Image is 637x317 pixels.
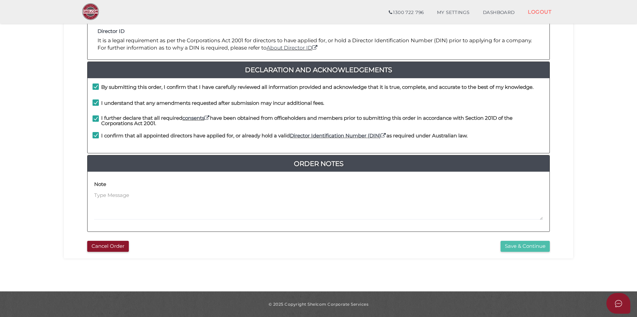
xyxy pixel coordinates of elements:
h4: I confirm that all appointed directors have applied for, or already hold a valid as required unde... [101,133,468,139]
a: Director Identification Number (DIN) [290,132,386,139]
a: MY SETTINGS [430,6,476,19]
a: About Director ID [267,45,318,51]
p: It is a legal requirement as per the Corporations Act 2001 for directors to have applied for, or ... [98,37,539,52]
h4: Director ID [98,29,539,34]
h4: I understand that any amendments requested after submission may incur additional fees. [101,100,324,106]
div: © 2025 Copyright Shelcom Corporate Services [69,301,568,307]
h4: By submitting this order, I confirm that I have carefully reviewed all information provided and a... [101,84,533,90]
h4: I further declare that all required have been obtained from officeholders and members prior to su... [101,115,544,126]
a: Order Notes [88,158,549,169]
a: Declaration And Acknowledgements [88,65,549,75]
button: Save & Continue [501,241,550,252]
h4: Note [94,182,106,187]
a: DASHBOARD [476,6,522,19]
a: consents [182,115,210,121]
a: 1300 722 796 [382,6,430,19]
button: Cancel Order [87,241,129,252]
a: LOGOUT [521,5,558,19]
button: Open asap [606,293,630,314]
